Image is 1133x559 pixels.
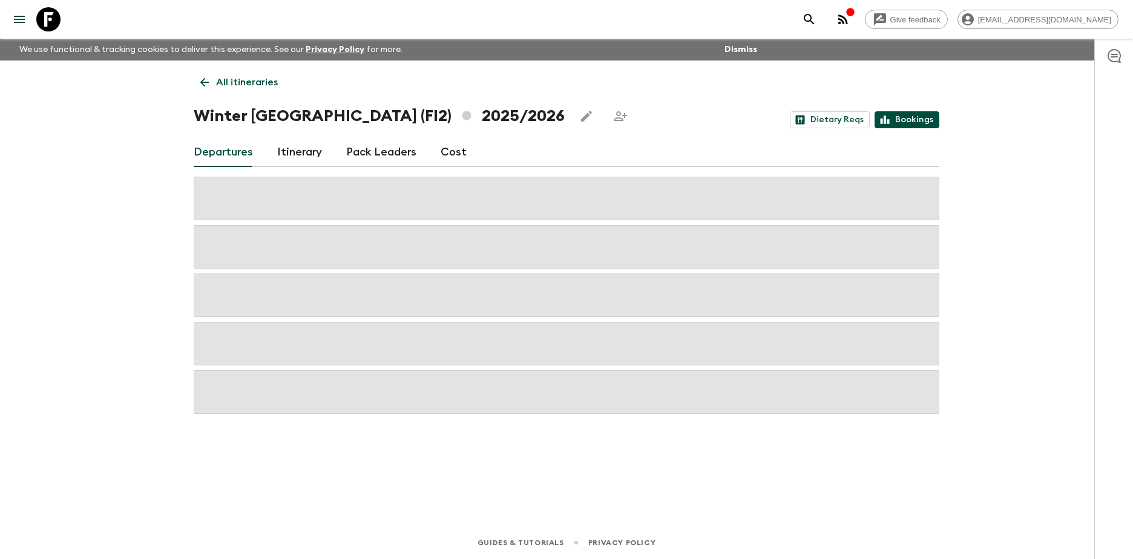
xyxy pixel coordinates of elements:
button: menu [7,7,31,31]
a: Cost [441,138,467,167]
a: Departures [194,138,253,167]
div: [EMAIL_ADDRESS][DOMAIN_NAME] [957,10,1118,29]
a: Pack Leaders [346,138,416,167]
a: Bookings [875,111,939,128]
h1: Winter [GEOGRAPHIC_DATA] (FI2) 2025/2026 [194,104,565,128]
button: Edit this itinerary [574,104,599,128]
a: All itineraries [194,70,284,94]
button: search adventures [797,7,821,31]
a: Privacy Policy [306,45,364,54]
p: All itineraries [216,75,278,90]
button: Dismiss [721,41,760,58]
a: Privacy Policy [588,536,655,549]
span: Share this itinerary [608,104,632,128]
a: Give feedback [865,10,948,29]
a: Dietary Reqs [790,111,870,128]
a: Itinerary [277,138,322,167]
a: Guides & Tutorials [478,536,564,549]
span: Give feedback [884,15,947,24]
p: We use functional & tracking cookies to deliver this experience. See our for more. [15,39,407,60]
span: [EMAIL_ADDRESS][DOMAIN_NAME] [971,15,1118,24]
